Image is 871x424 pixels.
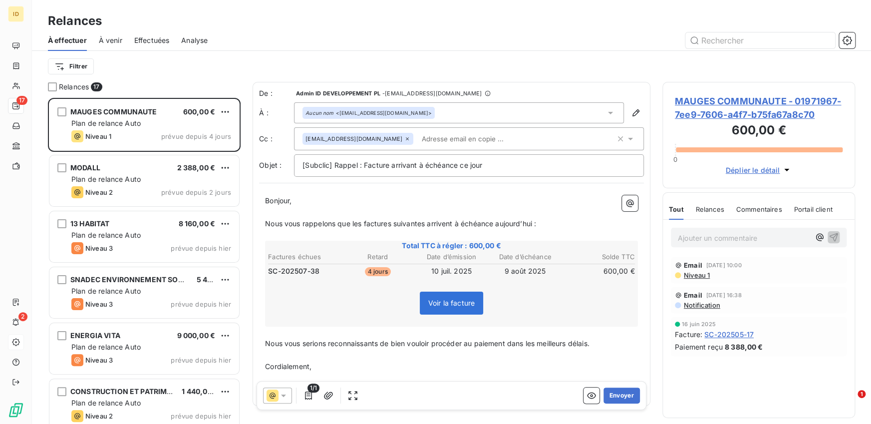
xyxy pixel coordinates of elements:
[70,163,100,172] span: MODALL
[417,131,533,146] input: Adresse email en copie ...
[725,342,763,352] span: 8 388,00 €
[685,32,835,48] input: Rechercher
[16,96,27,105] span: 17
[837,390,861,414] iframe: Intercom live chat
[48,35,87,45] span: À effectuer
[161,188,231,196] span: prévue depuis 2 jours
[268,252,340,262] th: Factures échues
[265,196,291,205] span: Bonjour,
[673,155,677,163] span: 0
[85,132,111,140] span: Niveau 1
[8,402,24,418] img: Logo LeanPay
[59,82,89,92] span: Relances
[307,384,319,393] span: 1/1
[171,300,231,308] span: prévue depuis hier
[161,132,231,140] span: prévue depuis 4 jours
[296,90,380,96] span: Admin ID DEVELOPPEMENT PL
[48,58,94,74] button: Filtrer
[726,165,780,175] span: Déplier le détail
[603,388,640,404] button: Envoyer
[704,329,754,340] span: SC-202505-17
[305,136,402,142] span: [EMAIL_ADDRESS][DOMAIN_NAME]
[197,275,235,284] span: 5 400,00 €
[171,412,231,420] span: prévue depuis hier
[265,362,311,371] span: Cordialement,
[489,252,562,262] th: Date d’échéance
[683,271,710,279] span: Niveau 1
[181,35,208,45] span: Analyse
[91,82,102,91] span: 17
[85,412,113,420] span: Niveau 2
[365,267,391,276] span: 4 jours
[171,356,231,364] span: prévue depuis hier
[259,161,282,169] span: Objet :
[305,109,432,116] div: <[EMAIL_ADDRESS][DOMAIN_NAME]>
[695,205,724,213] span: Relances
[48,12,102,30] h3: Relances
[305,109,333,116] em: Aucun nom
[265,339,589,348] span: Nous vous serions reconnaissants de bien vouloir procéder au paiement dans les meilleurs délais.
[71,175,141,183] span: Plan de relance Auto
[177,331,216,340] span: 9 000,00 €
[428,299,475,307] span: Voir la facture
[706,262,742,268] span: [DATE] 10:00
[183,107,215,116] span: 600,00 €
[265,219,536,228] span: Nous vous rappelons que les factures suivantes arrivent à échéance aujourd’hui :
[70,275,314,284] span: SNADEC ENVIRONNEMENT SOCIETE NATIONALE DE [MEDICAL_DATA]
[71,119,141,127] span: Plan de relance Auto
[563,252,635,262] th: Solde TTC
[70,387,185,396] span: CONSTRUCTION ET PATRIMOINE
[85,300,113,308] span: Niveau 3
[99,35,122,45] span: À venir
[723,164,795,176] button: Déplier le détail
[70,219,110,228] span: 13 HABITAT
[71,287,141,295] span: Plan de relance Auto
[382,90,482,96] span: - [EMAIL_ADDRESS][DOMAIN_NAME]
[259,108,294,118] label: À :
[706,292,742,298] span: [DATE] 16:38
[675,121,843,141] h3: 600,00 €
[683,301,720,309] span: Notification
[177,163,216,172] span: 2 388,00 €
[675,94,843,121] span: MAUGES COMMUNAUTE - 01971967-7ee9-7606-a4f7-b75fa67a8c70
[736,205,782,213] span: Commentaires
[259,88,294,98] span: De :
[134,35,170,45] span: Effectuées
[268,266,319,276] span: SC-202507-38
[71,231,141,239] span: Plan de relance Auto
[85,356,113,364] span: Niveau 3
[259,134,294,144] label: Cc :
[684,261,702,269] span: Email
[415,266,488,277] td: 10 juil. 2025
[267,241,636,251] span: Total TTC à régler : 600,00 €
[341,252,414,262] th: Retard
[71,343,141,351] span: Plan de relance Auto
[684,291,702,299] span: Email
[669,205,684,213] span: Tout
[858,390,866,398] span: 1
[48,98,241,424] div: grid
[182,387,219,396] span: 1 440,00 €
[85,244,113,252] span: Niveau 3
[675,329,702,340] span: Facture :
[415,252,488,262] th: Date d’émission
[70,107,157,116] span: MAUGES COMMUNAUTE
[8,98,23,114] a: 17
[682,321,716,327] span: 16 juin 2025
[18,312,27,321] span: 2
[171,244,231,252] span: prévue depuis hier
[675,342,723,352] span: Paiement reçu
[179,219,216,228] span: 8 160,00 €
[70,331,120,340] span: ENERGIA VITA
[8,6,24,22] div: ID
[85,188,113,196] span: Niveau 2
[489,266,562,277] td: 9 août 2025
[794,205,832,213] span: Portail client
[71,399,141,407] span: Plan de relance Auto
[302,161,482,169] span: [Subclic] Rappel : Facture arrivant à échéance ce jour
[563,266,635,277] td: 600,00 €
